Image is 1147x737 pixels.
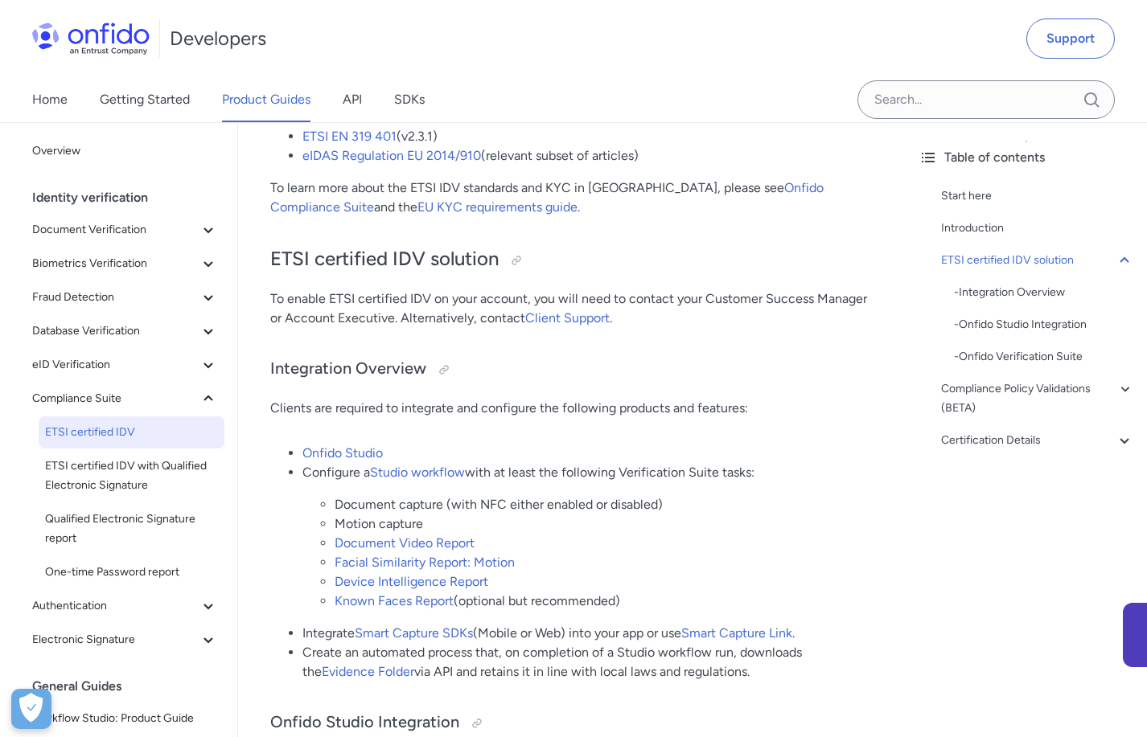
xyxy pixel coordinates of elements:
li: Create an automated process that, on completion of a Studio workflow run, downloads the via API a... [302,643,874,682]
div: - Integration Overview [954,283,1134,302]
div: - Onfido Studio Integration [954,315,1134,334]
li: (optional but recommended) [335,592,874,611]
p: Clients are required to integrate and configure the following products and features: [270,399,874,418]
button: eID Verification [26,349,224,381]
a: Getting Started [100,77,190,122]
a: Product Guides [222,77,310,122]
a: Support [1026,18,1115,59]
a: ETSI EN 319 401 [302,129,397,144]
span: Fraud Detection [32,288,199,307]
span: Database Verification [32,321,199,341]
a: Known Faces Report [335,593,454,608]
div: - Onfido Verification Suite [954,347,1134,366]
span: One-time Password report [45,563,218,582]
input: Onfido search input field [857,80,1115,119]
button: Open Preferences [11,689,51,729]
span: Biometrics Verification [32,254,199,273]
span: eID Verification [32,355,199,375]
li: (v2.3.1) [302,127,874,146]
span: ETSI certified IDV [45,423,218,442]
a: Smart Capture Link [681,625,792,641]
span: Electronic Signature [32,630,199,649]
button: Biometrics Verification [26,248,224,280]
div: General Guides [32,670,231,702]
button: Electronic Signature [26,624,224,656]
a: eIDAS Regulation EU 2014/910 [302,148,481,163]
div: Cookie Preferences [11,689,51,729]
a: Certification Details [941,431,1134,450]
a: ETSI TS 119 461 [302,109,393,125]
a: Smart Capture SDKs [355,625,473,641]
h3: Onfido Studio Integration [270,710,874,736]
a: Onfido Studio [302,445,383,461]
li: Integrate (Mobile or Web) into your app or use . [302,624,874,643]
a: Overview [26,135,224,167]
h2: ETSI certified IDV solution [270,246,874,273]
a: API [343,77,362,122]
a: Introduction [941,219,1134,238]
a: EU KYC requirements guide [417,199,578,215]
a: Qualified Electronic Signature report [39,503,224,555]
a: -Onfido Studio Integration [954,315,1134,334]
a: Home [32,77,68,122]
span: Authentication [32,596,199,616]
a: ETSI certified IDV with Qualified Electronic Signature [39,450,224,502]
span: Document Verification [32,220,199,240]
a: Facial Similarity Report: Motion [335,555,515,570]
li: (relevant subset of articles) [302,146,874,166]
li: Motion capture [335,514,874,534]
div: Table of contents [919,148,1134,167]
a: Workflow Studio: Product Guide [26,702,224,735]
span: ETSI certified IDV with Qualified Electronic Signature [45,457,218,495]
a: ETSI certified IDV [39,416,224,448]
button: Database Verification [26,315,224,347]
span: Qualified Electronic Signature report [45,510,218,548]
a: Evidence Folder [322,664,414,679]
a: Start here [941,186,1134,206]
a: One-time Password report [39,556,224,588]
a: Document Video Report [335,535,475,551]
p: To enable ETSI certified IDV on your account, you will need to contact your Customer Success Mana... [270,289,874,328]
span: Compliance Suite [32,389,199,408]
button: Authentication [26,590,224,622]
button: Compliance Suite [26,383,224,415]
img: Onfido Logo [32,23,150,55]
a: Device Intelligence Report [335,574,488,589]
button: Document Verification [26,214,224,246]
h1: Developers [170,26,266,51]
a: Studio workflow [370,465,465,480]
a: SDKs [394,77,425,122]
h3: Integration Overview [270,357,874,383]
div: Identity verification [32,182,231,214]
a: Compliance Policy Validations (BETA) [941,379,1134,418]
span: Workflow Studio: Product Guide [32,709,218,728]
a: Client Support [525,310,610,326]
a: -Integration Overview [954,283,1134,302]
li: Configure a with at least the following Verification Suite tasks: [302,463,874,611]
a: Onfido Compliance Suite [270,180,824,215]
span: Overview [32,141,218,161]
button: Fraud Detection [26,281,224,313]
a: -Onfido Verification Suite [954,347,1134,366]
li: Document capture (with NFC either enabled or disabled) [335,495,874,514]
a: ETSI certified IDV solution [941,251,1134,270]
p: To learn more about the ETSI IDV standards and KYC in [GEOGRAPHIC_DATA], please see and the . [270,178,874,217]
